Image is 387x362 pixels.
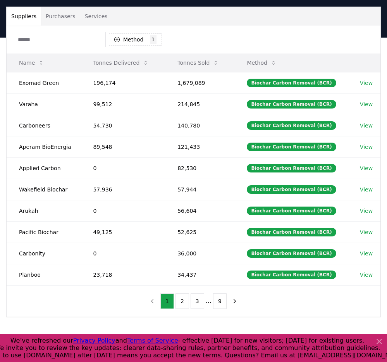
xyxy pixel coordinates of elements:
[247,207,336,215] div: Biochar Carbon Removal (BCR)
[81,243,165,264] td: 0
[247,249,336,258] div: Biochar Carbon Removal (BCR)
[175,293,189,309] button: 2
[165,179,234,200] td: 57,944
[81,93,165,115] td: 99,512
[150,35,157,44] div: 1
[360,207,373,215] a: View
[241,55,283,71] button: Method
[7,136,81,157] td: Aperam BioEnergia
[247,79,336,87] div: Biochar Carbon Removal (BCR)
[7,200,81,221] td: Arukah
[360,228,373,236] a: View
[360,79,373,87] a: View
[165,221,234,243] td: 52,625
[247,100,336,109] div: Biochar Carbon Removal (BCR)
[7,264,81,285] td: Planboo
[360,100,373,108] a: View
[7,157,81,179] td: Applied Carbon
[360,164,373,172] a: View
[247,164,336,172] div: Biochar Carbon Removal (BCR)
[7,72,81,93] td: Exomad Green
[109,33,162,46] button: Method1
[81,221,165,243] td: 49,125
[7,7,41,26] button: Suppliers
[165,72,234,93] td: 1,679,089
[81,136,165,157] td: 89,548
[247,271,336,279] div: Biochar Carbon Removal (BCR)
[165,93,234,115] td: 214,845
[7,221,81,243] td: Pacific Biochar
[81,72,165,93] td: 196,174
[165,264,234,285] td: 34,437
[213,293,227,309] button: 9
[80,7,112,26] button: Services
[360,122,373,129] a: View
[165,243,234,264] td: 36,000
[7,93,81,115] td: Varaha
[247,185,336,194] div: Biochar Carbon Removal (BCR)
[360,143,373,151] a: View
[247,143,336,151] div: Biochar Carbon Removal (BCR)
[81,157,165,179] td: 0
[81,115,165,136] td: 54,730
[160,293,174,309] button: 1
[81,200,165,221] td: 0
[360,250,373,257] a: View
[41,7,80,26] button: Purchasers
[165,136,234,157] td: 121,433
[165,200,234,221] td: 56,604
[81,264,165,285] td: 23,718
[87,55,155,71] button: Tonnes Delivered
[13,55,50,71] button: Name
[247,228,336,236] div: Biochar Carbon Removal (BCR)
[81,179,165,200] td: 57,936
[7,179,81,200] td: Wakefield Biochar
[165,115,234,136] td: 140,780
[165,157,234,179] td: 82,530
[228,293,241,309] button: next page
[7,115,81,136] td: Carboneers
[360,271,373,279] a: View
[191,293,204,309] button: 3
[360,186,373,193] a: View
[171,55,225,71] button: Tonnes Sold
[247,121,336,130] div: Biochar Carbon Removal (BCR)
[206,296,212,306] li: ...
[7,243,81,264] td: Carbonity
